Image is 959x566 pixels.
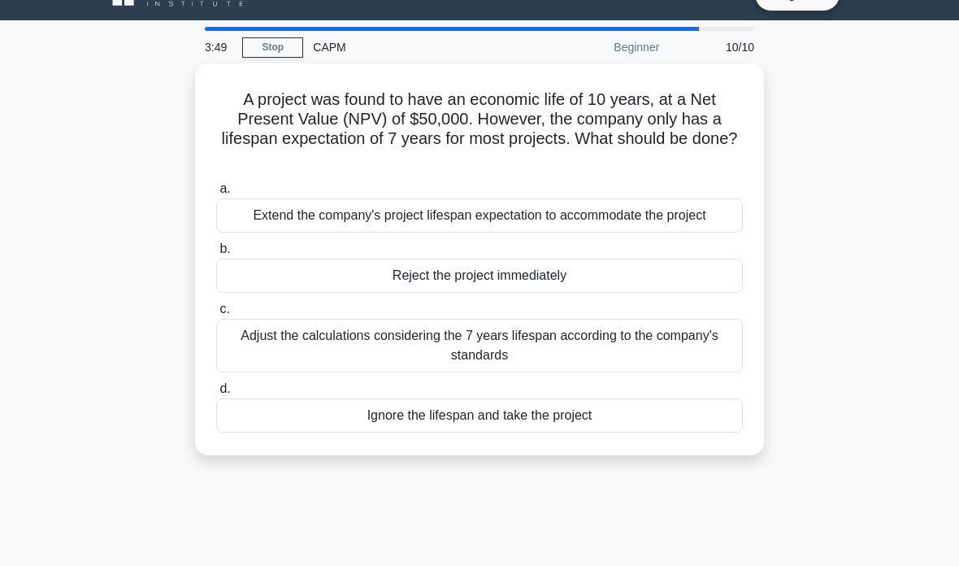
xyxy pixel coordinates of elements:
[219,242,230,255] span: b.
[219,381,230,395] span: d.
[216,398,743,433] div: Ignore the lifespan and take the project
[216,198,743,233] div: Extend the company's project lifespan expectation to accommodate the project
[219,181,230,195] span: a.
[669,31,764,63] div: 10/10
[242,37,303,58] a: Stop
[215,89,744,169] h5: A project was found to have an economic life of 10 years, at a Net Present Value (NPV) of $50,000...
[303,31,527,63] div: CAPM
[216,259,743,293] div: Reject the project immediately
[527,31,669,63] div: Beginner
[195,31,242,63] div: 3:49
[216,319,743,372] div: Adjust the calculations considering the 7 years lifespan according to the company's standards
[219,302,229,316] span: c.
